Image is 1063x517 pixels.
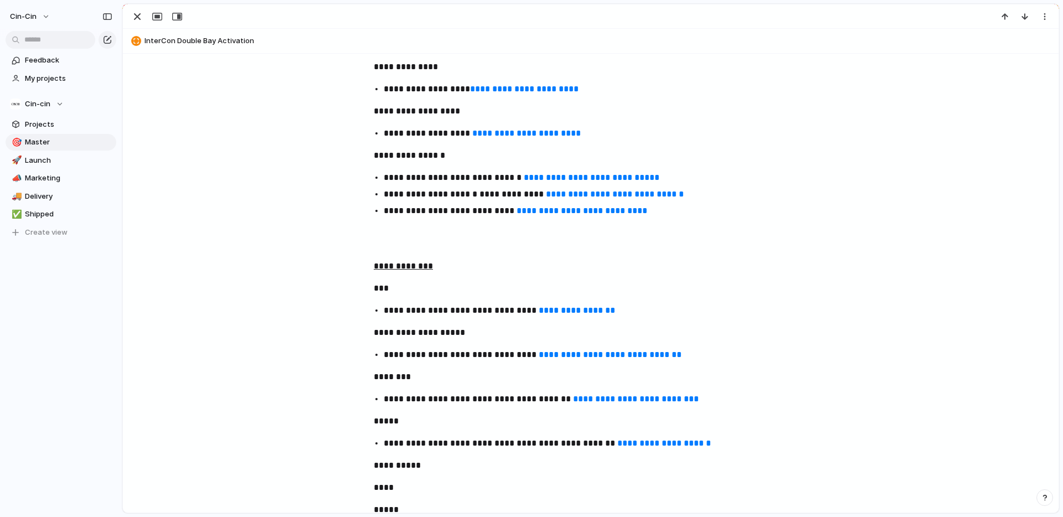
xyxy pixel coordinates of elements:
span: Shipped [25,209,112,220]
a: 🚀Launch [6,152,116,169]
div: 🎯 [12,136,19,149]
a: 📣Marketing [6,170,116,187]
div: 📣 [12,172,19,185]
button: 🚀 [10,155,21,166]
span: cin-cin [10,11,37,22]
span: Master [25,137,112,148]
span: Launch [25,155,112,166]
span: InterCon Double Bay Activation [145,35,1054,46]
button: ✅ [10,209,21,220]
span: Feedback [25,55,112,66]
div: 🚚 [12,190,19,203]
div: 🚀 [12,154,19,167]
a: 🎯Master [6,134,116,151]
a: Feedback [6,52,116,69]
a: My projects [6,70,116,87]
div: ✅ [12,208,19,221]
span: Create view [25,227,68,238]
span: Delivery [25,191,112,202]
span: Projects [25,119,112,130]
button: Cin-cin [6,96,116,112]
a: 🚚Delivery [6,188,116,205]
button: 🎯 [10,137,21,148]
a: Projects [6,116,116,133]
button: InterCon Double Bay Activation [128,32,1054,50]
span: My projects [25,73,112,84]
span: Marketing [25,173,112,184]
a: ✅Shipped [6,206,116,223]
button: cin-cin [5,8,56,25]
button: 🚚 [10,191,21,202]
button: 📣 [10,173,21,184]
span: Cin-cin [25,99,50,110]
button: Create view [6,224,116,241]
